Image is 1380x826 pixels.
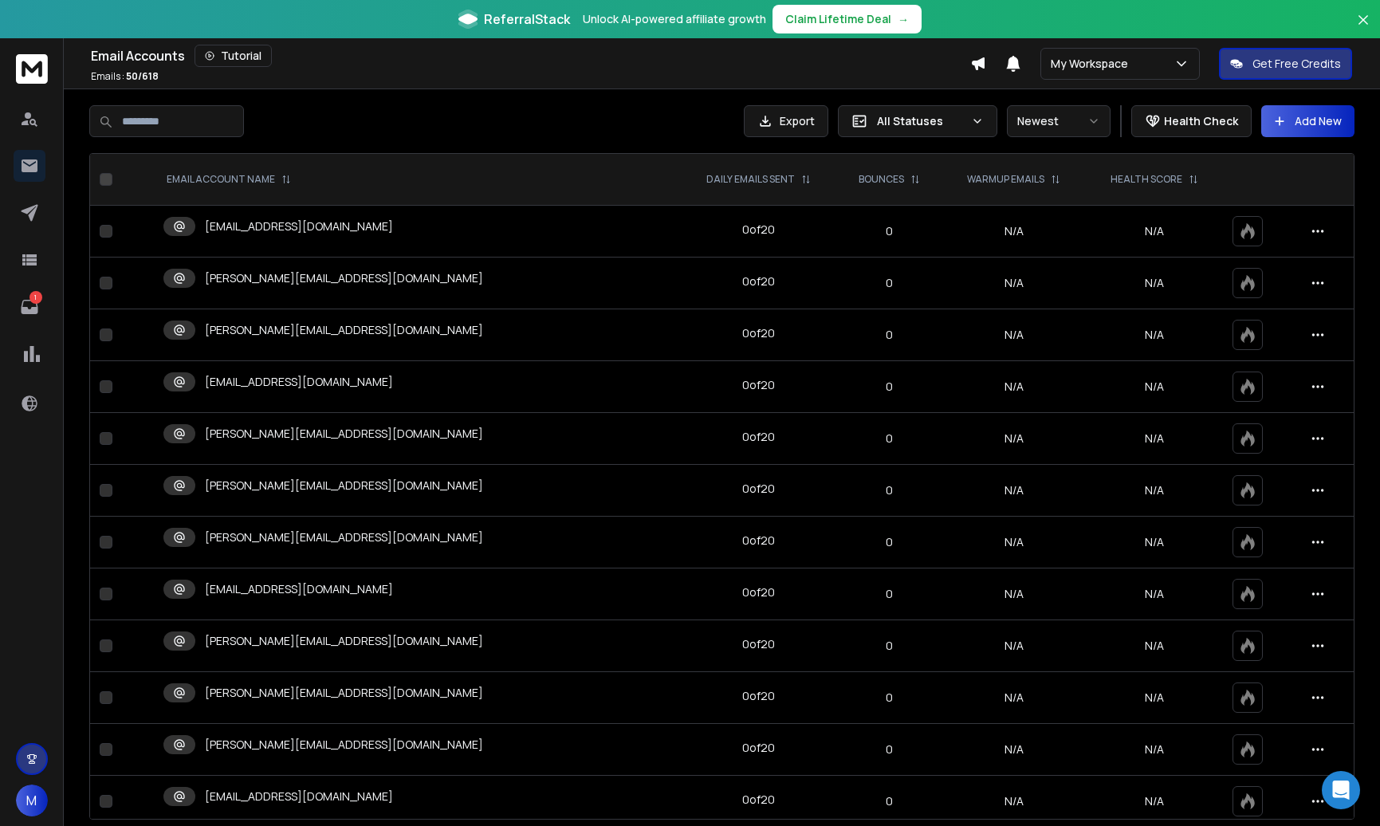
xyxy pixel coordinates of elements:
p: N/A [1095,275,1213,291]
p: [EMAIL_ADDRESS][DOMAIN_NAME] [205,581,393,597]
p: Emails : [91,70,159,83]
p: 0 [847,327,933,343]
p: 0 [847,379,933,395]
td: N/A [942,568,1086,620]
td: N/A [942,258,1086,309]
p: HEALTH SCORE [1111,173,1182,186]
p: [PERSON_NAME][EMAIL_ADDRESS][DOMAIN_NAME] [205,322,483,338]
p: N/A [1095,379,1213,395]
div: 0 of 20 [742,636,775,652]
div: 0 of 20 [742,481,775,497]
p: [EMAIL_ADDRESS][DOMAIN_NAME] [205,374,393,390]
p: [PERSON_NAME][EMAIL_ADDRESS][DOMAIN_NAME] [205,529,483,545]
div: 0 of 20 [742,325,775,341]
div: 0 of 20 [742,688,775,704]
p: 0 [847,741,933,757]
p: N/A [1095,690,1213,706]
p: BOUNCES [859,173,904,186]
td: N/A [942,672,1086,724]
div: 0 of 20 [742,792,775,808]
td: N/A [942,413,1086,465]
p: DAILY EMAILS SENT [706,173,795,186]
p: 0 [847,793,933,809]
button: Add New [1261,105,1354,137]
p: N/A [1095,638,1213,654]
p: [PERSON_NAME][EMAIL_ADDRESS][DOMAIN_NAME] [205,478,483,494]
div: 0 of 20 [742,584,775,600]
p: [EMAIL_ADDRESS][DOMAIN_NAME] [205,789,393,804]
button: Export [744,105,828,137]
td: N/A [942,465,1086,517]
button: Claim Lifetime Deal→ [773,5,922,33]
td: N/A [942,206,1086,258]
p: 0 [847,275,933,291]
p: All Statuses [877,113,965,129]
p: 1 [29,291,42,304]
td: N/A [942,724,1086,776]
p: [PERSON_NAME][EMAIL_ADDRESS][DOMAIN_NAME] [205,633,483,649]
p: 0 [847,482,933,498]
td: N/A [942,309,1086,361]
div: Open Intercom Messenger [1322,771,1360,809]
p: [PERSON_NAME][EMAIL_ADDRESS][DOMAIN_NAME] [205,737,483,753]
button: M [16,785,48,816]
p: N/A [1095,431,1213,446]
div: EMAIL ACCOUNT NAME [167,173,291,186]
p: N/A [1095,327,1213,343]
span: ReferralStack [484,10,570,29]
button: Newest [1007,105,1111,137]
div: Email Accounts [91,45,970,67]
p: N/A [1095,586,1213,602]
div: 0 of 20 [742,429,775,445]
p: [PERSON_NAME][EMAIL_ADDRESS][DOMAIN_NAME] [205,685,483,701]
div: 0 of 20 [742,740,775,756]
p: Unlock AI-powered affiliate growth [583,11,766,27]
span: 50 / 618 [126,69,159,83]
p: N/A [1095,793,1213,809]
div: 0 of 20 [742,377,775,393]
div: 0 of 20 [742,222,775,238]
p: Health Check [1164,113,1238,129]
p: Get Free Credits [1252,56,1341,72]
button: Close banner [1353,10,1374,48]
div: 0 of 20 [742,273,775,289]
p: N/A [1095,534,1213,550]
p: [PERSON_NAME][EMAIL_ADDRESS][DOMAIN_NAME] [205,270,483,286]
p: 0 [847,534,933,550]
p: 0 [847,586,933,602]
button: Get Free Credits [1219,48,1352,80]
span: → [898,11,909,27]
p: [EMAIL_ADDRESS][DOMAIN_NAME] [205,218,393,234]
a: 1 [14,291,45,323]
p: N/A [1095,482,1213,498]
p: 0 [847,638,933,654]
td: N/A [942,620,1086,672]
p: My Workspace [1051,56,1134,72]
p: 0 [847,223,933,239]
td: N/A [942,517,1086,568]
p: [PERSON_NAME][EMAIL_ADDRESS][DOMAIN_NAME] [205,426,483,442]
p: 0 [847,690,933,706]
td: N/A [942,361,1086,413]
button: Health Check [1131,105,1252,137]
div: 0 of 20 [742,533,775,549]
p: WARMUP EMAILS [967,173,1044,186]
p: N/A [1095,223,1213,239]
p: N/A [1095,741,1213,757]
p: 0 [847,431,933,446]
button: Tutorial [195,45,272,67]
